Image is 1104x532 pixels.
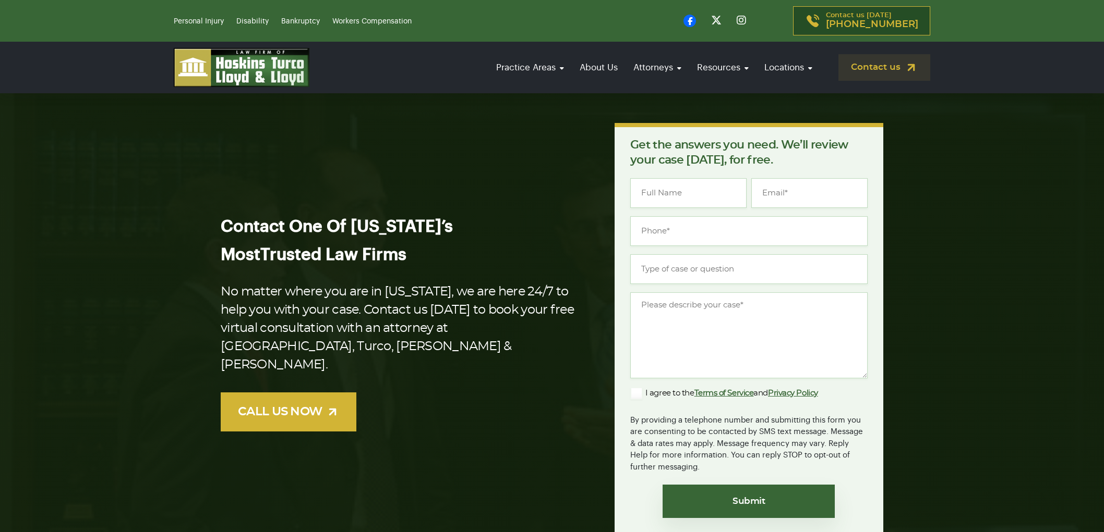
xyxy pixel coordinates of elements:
a: CALL US NOW [221,392,356,431]
input: Phone* [630,216,868,246]
a: Terms of Service [694,389,754,397]
a: Practice Areas [491,53,569,82]
a: Disability [236,18,269,25]
div: By providing a telephone number and submitting this form you are consenting to be contacted by SM... [630,408,868,474]
p: No matter where you are in [US_STATE], we are here 24/7 to help you with your case. Contact us [D... [221,283,581,374]
span: Trusted Law Firms [260,246,406,263]
a: Attorneys [628,53,687,82]
input: Type of case or question [630,254,868,284]
span: Contact One Of [US_STATE]’s [221,218,453,235]
span: [PHONE_NUMBER] [826,19,918,30]
img: logo [174,48,309,87]
a: About Us [574,53,623,82]
input: Full Name [630,178,747,208]
label: I agree to the and [630,387,818,400]
p: Get the answers you need. We’ll review your case [DATE], for free. [630,138,868,168]
a: Contact us [838,54,930,81]
span: Most [221,246,260,263]
p: Contact us [DATE] [826,12,918,30]
a: Bankruptcy [281,18,320,25]
a: Contact us [DATE][PHONE_NUMBER] [793,6,930,35]
a: Workers Compensation [332,18,412,25]
input: Email* [751,178,868,208]
img: arrow-up-right-light.svg [326,405,339,418]
input: Submit [663,485,835,518]
a: Personal Injury [174,18,224,25]
a: Locations [759,53,818,82]
a: Resources [692,53,754,82]
a: Privacy Policy [768,389,818,397]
